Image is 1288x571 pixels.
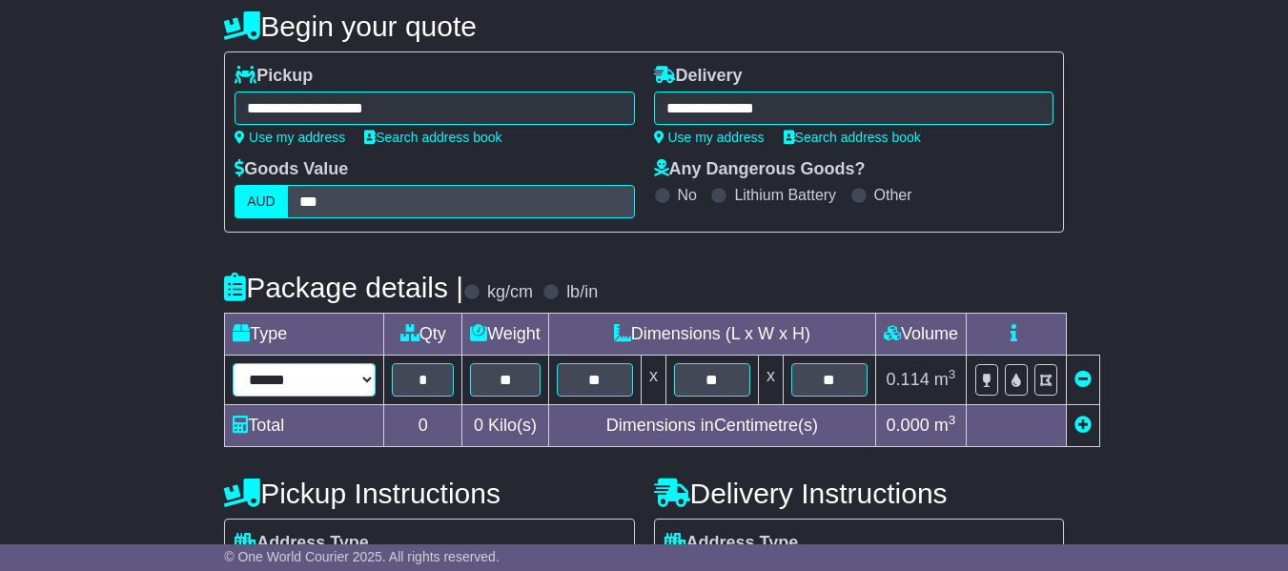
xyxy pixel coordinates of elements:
[887,370,930,389] span: 0.114
[1074,370,1092,389] a: Remove this item
[225,405,384,447] td: Total
[548,405,875,447] td: Dimensions in Centimetre(s)
[224,549,500,564] span: © One World Courier 2025. All rights reserved.
[566,282,598,303] label: lb/in
[474,416,483,435] span: 0
[949,367,956,381] sup: 3
[548,314,875,356] td: Dimensions (L x W x H)
[225,314,384,356] td: Type
[235,533,369,554] label: Address Type
[654,130,765,145] a: Use my address
[235,66,313,87] label: Pickup
[934,370,956,389] span: m
[1074,416,1092,435] a: Add new item
[874,186,912,204] label: Other
[654,159,866,180] label: Any Dangerous Goods?
[654,66,743,87] label: Delivery
[678,186,697,204] label: No
[641,356,665,405] td: x
[224,272,463,303] h4: Package details |
[487,282,533,303] label: kg/cm
[934,416,956,435] span: m
[235,130,345,145] a: Use my address
[654,478,1064,509] h4: Delivery Instructions
[384,314,462,356] td: Qty
[875,314,966,356] td: Volume
[462,405,549,447] td: Kilo(s)
[364,130,501,145] a: Search address book
[224,478,634,509] h4: Pickup Instructions
[235,159,348,180] label: Goods Value
[734,186,836,204] label: Lithium Battery
[758,356,783,405] td: x
[224,10,1064,42] h4: Begin your quote
[462,314,549,356] td: Weight
[384,405,462,447] td: 0
[887,416,930,435] span: 0.000
[664,533,799,554] label: Address Type
[949,413,956,427] sup: 3
[235,185,288,218] label: AUD
[784,130,921,145] a: Search address book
